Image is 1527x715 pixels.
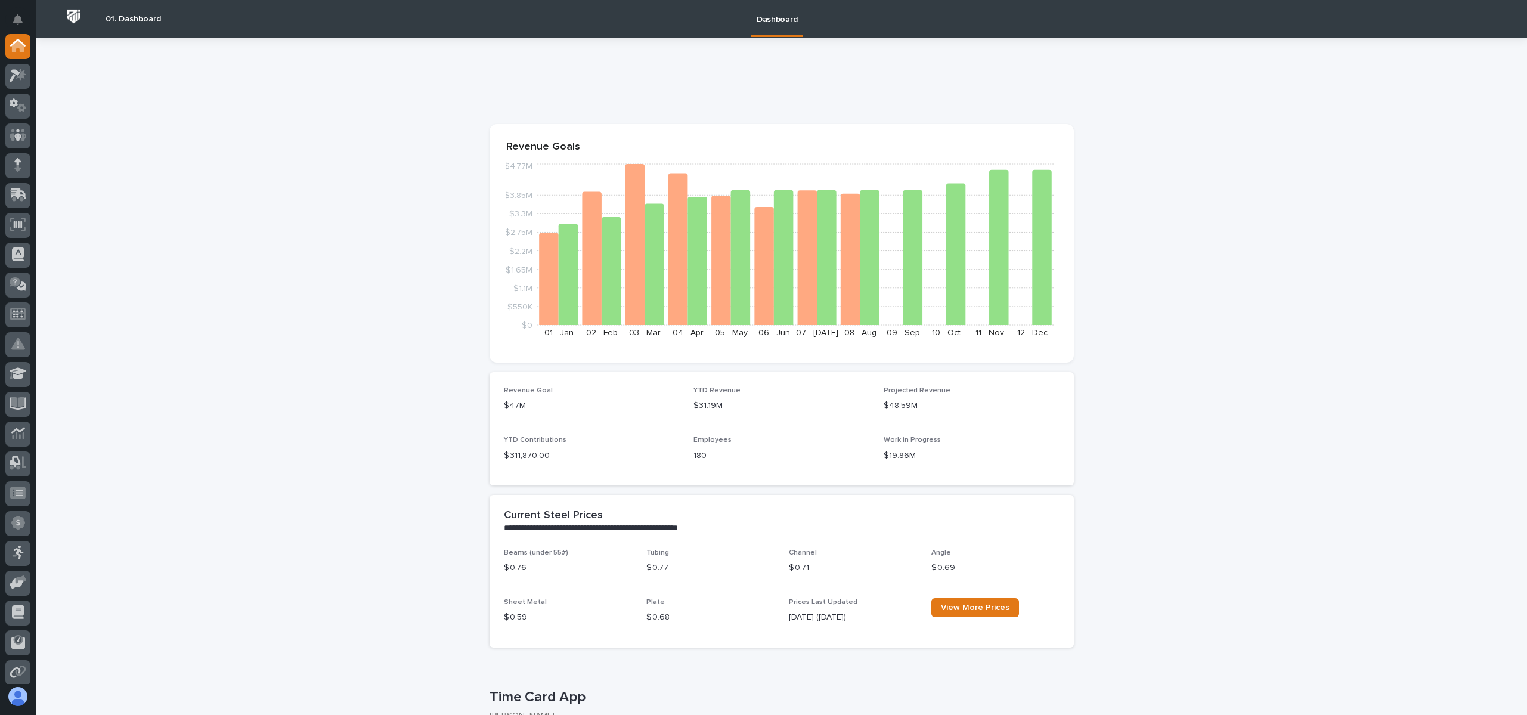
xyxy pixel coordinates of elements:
text: 08 - Aug [844,329,876,337]
button: Notifications [5,7,30,32]
button: users-avatar [5,684,30,709]
span: Employees [693,437,732,444]
tspan: $1.1M [513,284,532,292]
tspan: $0 [522,321,532,330]
p: Time Card App [490,689,1069,706]
h2: Current Steel Prices [504,509,603,522]
span: Angle [931,549,951,556]
p: $31.19M [693,400,869,412]
tspan: $4.77M [504,162,532,171]
span: YTD Contributions [504,437,566,444]
p: $ 0.71 [789,562,917,574]
tspan: $3.85M [504,191,532,200]
div: Notifications [15,14,30,33]
span: Projected Revenue [884,387,950,394]
text: 06 - Jun [758,329,789,337]
p: [DATE] ([DATE]) [789,611,917,624]
tspan: $3.3M [509,210,532,218]
p: Revenue Goals [506,141,1057,154]
a: View More Prices [931,598,1019,617]
text: 05 - May [714,329,747,337]
span: Channel [789,549,817,556]
text: 04 - Apr [672,329,703,337]
text: 02 - Feb [586,329,618,337]
p: $ 0.59 [504,611,632,624]
text: 03 - Mar [629,329,661,337]
h2: 01. Dashboard [106,14,161,24]
span: Tubing [646,549,669,556]
p: $ 0.68 [646,611,775,624]
p: $ 0.77 [646,562,775,574]
p: $48.59M [884,400,1060,412]
p: 180 [693,450,869,462]
text: 09 - Sep [887,329,920,337]
tspan: $2.2M [509,247,532,255]
img: Workspace Logo [63,5,85,27]
span: YTD Revenue [693,387,741,394]
text: 11 - Nov [975,329,1003,337]
text: 10 - Oct [932,329,961,337]
span: Sheet Metal [504,599,547,606]
tspan: $2.75M [505,228,532,237]
p: $ 0.76 [504,562,632,574]
p: $ 0.69 [931,562,1060,574]
tspan: $550K [507,302,532,311]
p: $47M [504,400,680,412]
text: 12 - Dec [1017,329,1048,337]
span: View More Prices [941,603,1009,612]
span: Beams (under 55#) [504,549,568,556]
span: Plate [646,599,665,606]
span: Work in Progress [884,437,941,444]
text: 01 - Jan [544,329,573,337]
span: Prices Last Updated [789,599,857,606]
p: $19.86M [884,450,1060,462]
p: $ 311,870.00 [504,450,680,462]
tspan: $1.65M [506,265,532,274]
text: 07 - [DATE] [796,329,838,337]
span: Revenue Goal [504,387,553,394]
